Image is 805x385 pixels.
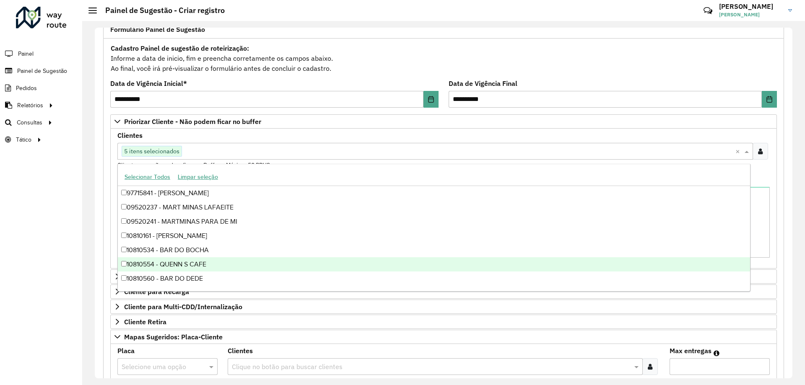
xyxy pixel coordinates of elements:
div: 10810560 - BAR DO DEDE [118,271,750,286]
span: [PERSON_NAME] [719,11,782,18]
label: Max entregas [670,346,712,356]
span: 5 itens selecionados [122,146,182,156]
a: Cliente para Multi-CDD/Internalização [110,300,777,314]
span: Mapas Sugeridos: Placa-Cliente [124,333,223,340]
div: 09520237 - MART MINAS LAFAEITE [118,200,750,214]
a: Priorizar Cliente - Não podem ficar no buffer [110,114,777,129]
div: 10810625 - MERCADO MODELO [118,286,750,300]
span: Painel de Sugestão [17,67,67,75]
div: Priorizar Cliente - Não podem ficar no buffer [110,129,777,269]
a: Preservar Cliente - Devem ficar no buffer, não roteirizar [110,269,777,284]
div: 10810161 - [PERSON_NAME] [118,229,750,243]
span: Relatórios [17,101,43,110]
button: Choose Date [762,91,777,108]
div: Informe a data de inicio, fim e preencha corretamente os campos abaixo. Ao final, você irá pré-vi... [110,43,777,74]
div: 09520241 - MARTMINAS PARA DE MI [118,214,750,229]
button: Limpar seleção [174,171,222,183]
span: Painel [18,49,34,58]
div: 10810534 - BAR DO BOCHA [118,243,750,257]
span: Cliente para Multi-CDD/Internalização [124,303,242,310]
span: Cliente para Recarga [124,288,189,295]
button: Choose Date [423,91,439,108]
span: Consultas [17,118,42,127]
label: Clientes [228,346,253,356]
label: Data de Vigência Final [449,78,517,88]
span: Formulário Painel de Sugestão [110,26,205,33]
h2: Painel de Sugestão - Criar registro [97,6,225,15]
span: Tático [16,135,31,144]
label: Clientes [117,130,143,140]
label: Placa [117,346,135,356]
a: Cliente para Recarga [110,284,777,299]
span: Cliente Retira [124,318,166,325]
span: Priorizar Cliente - Não podem ficar no buffer [124,118,261,125]
a: Mapas Sugeridos: Placa-Cliente [110,330,777,344]
em: Máximo de clientes que serão colocados na mesma rota com os clientes informados [714,350,719,357]
ng-dropdown-panel: Options list [117,164,750,292]
span: Pedidos [16,84,37,93]
button: Selecionar Todos [121,171,174,183]
div: 97715841 - [PERSON_NAME] [118,186,750,200]
a: Cliente Retira [110,315,777,329]
span: Clear all [735,146,743,156]
strong: Cadastro Painel de sugestão de roteirização: [111,44,249,52]
small: Clientes que não podem ficar no Buffer – Máximo 50 PDVS [117,161,270,169]
h3: [PERSON_NAME] [719,3,782,10]
label: Data de Vigência Inicial [110,78,187,88]
a: Contato Rápido [699,2,717,20]
div: 10810554 - QUENN S CAFE [118,257,750,271]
